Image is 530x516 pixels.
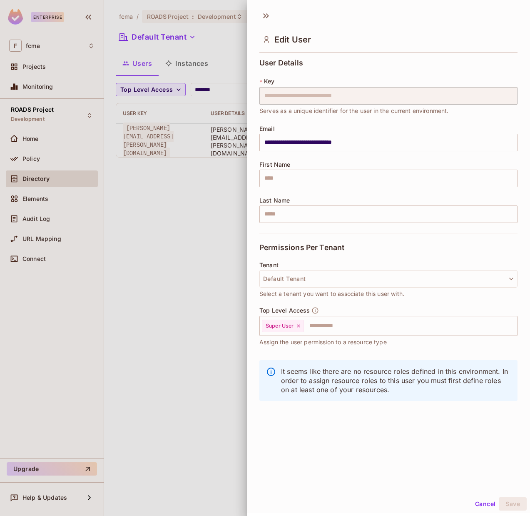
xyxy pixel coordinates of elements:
[499,497,527,511] button: Save
[259,106,449,115] span: Serves as a unique identifier for the user in the current environment.
[259,161,291,168] span: First Name
[513,325,515,326] button: Open
[259,59,303,67] span: User Details
[259,243,344,252] span: Permissions Per Tenant
[281,367,511,394] p: It seems like there are no resource roles defined in this environment. In order to assign resourc...
[472,497,499,511] button: Cancel
[259,125,275,132] span: Email
[259,270,518,288] button: Default Tenant
[259,289,404,298] span: Select a tenant you want to associate this user with.
[259,307,310,314] span: Top Level Access
[259,262,279,268] span: Tenant
[259,338,387,347] span: Assign the user permission to a resource type
[274,35,311,45] span: Edit User
[262,320,304,332] div: Super User
[259,197,290,204] span: Last Name
[266,323,294,329] span: Super User
[264,78,274,85] span: Key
